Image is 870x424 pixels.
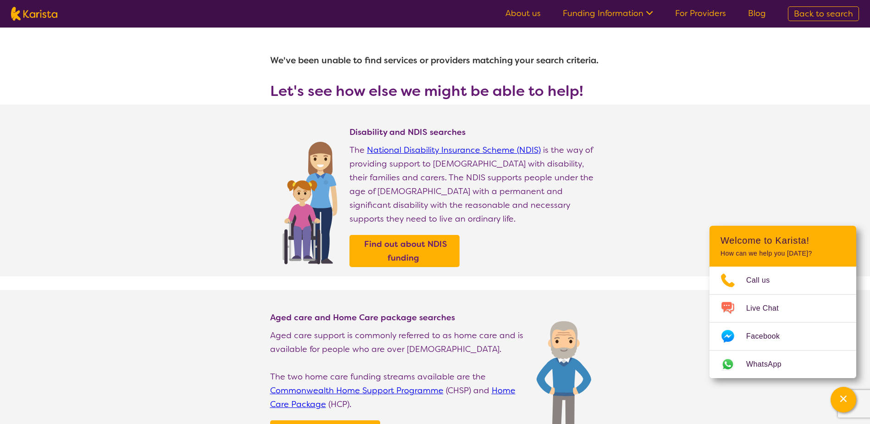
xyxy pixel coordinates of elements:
ul: Choose channel [709,267,856,378]
img: Karista logo [11,7,57,21]
a: Web link opens in a new tab. [709,351,856,378]
h1: We've been unable to find services or providers matching your search criteria. [270,50,600,72]
h3: Let's see how else we might be able to help! [270,83,600,99]
a: National Disability Insurance Scheme (NDIS) [367,145,541,156]
a: Blog [748,8,766,19]
button: Channel Menu [831,387,856,413]
a: Find out about NDIS funding [352,237,457,265]
span: Facebook [746,329,791,343]
span: Back to search [794,8,853,19]
h4: Disability and NDIS searches [349,127,600,138]
a: Back to search [788,6,859,21]
span: Call us [746,273,781,287]
b: Find out about NDIS funding [364,239,447,263]
img: Find NDIS and Disability services and providers [279,136,340,264]
a: Commonwealth Home Support Programme [270,385,443,396]
p: The is the way of providing support to [DEMOGRAPHIC_DATA] with disability, their families and car... [349,143,600,226]
div: Channel Menu [709,226,856,378]
a: About us [505,8,541,19]
h2: Welcome to Karista! [720,235,845,246]
span: Live Chat [746,301,790,315]
p: The two home care funding streams available are the (CHSP) and (HCP). [270,370,527,411]
span: WhatsApp [746,357,792,371]
a: For Providers [675,8,726,19]
p: Aged care support is commonly referred to as home care and is available for people who are over [... [270,329,527,356]
h4: Aged care and Home Care package searches [270,312,527,323]
p: How can we help you [DATE]? [720,250,845,257]
a: Funding Information [563,8,653,19]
